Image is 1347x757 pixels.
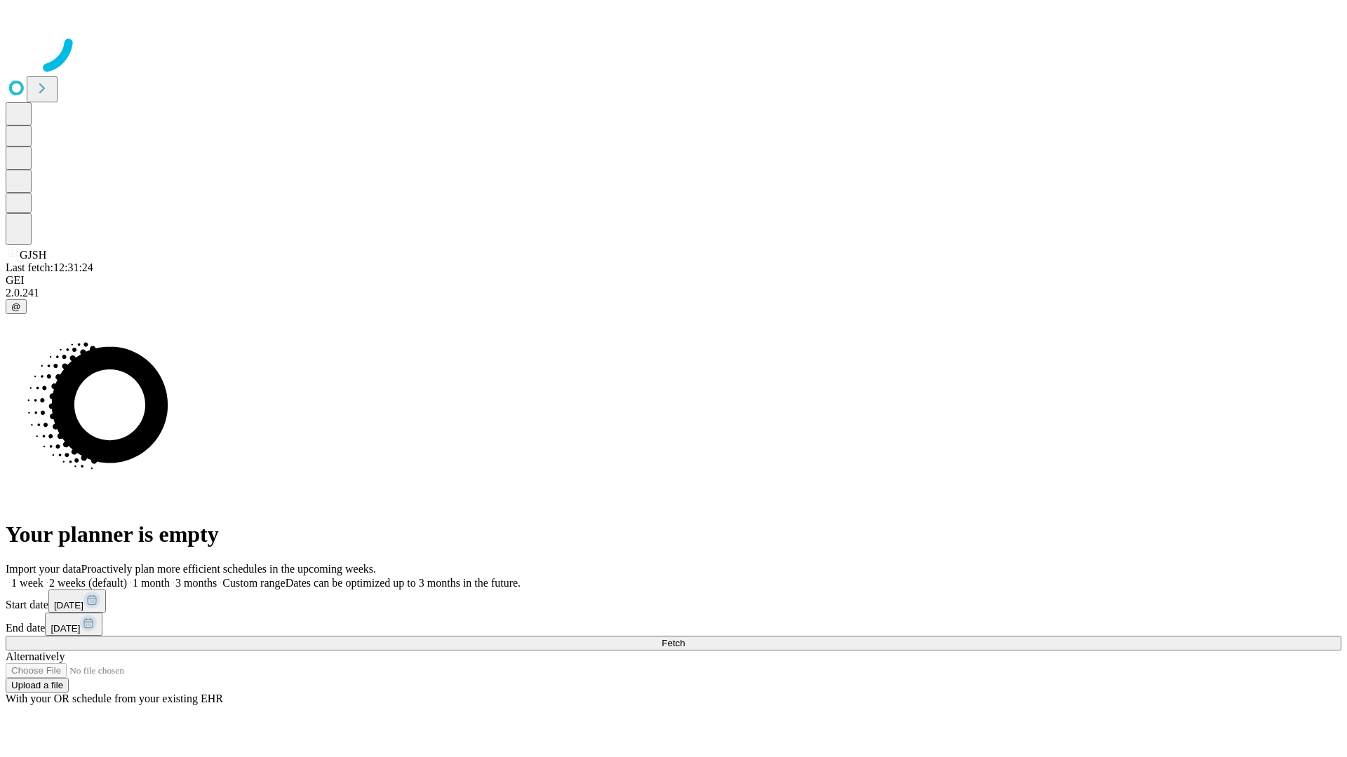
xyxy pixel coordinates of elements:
[6,650,65,662] span: Alternatively
[11,577,43,589] span: 1 week
[54,600,83,611] span: [DATE]
[6,613,1341,636] div: End date
[11,301,21,312] span: @
[51,623,80,634] span: [DATE]
[20,249,46,261] span: GJSH
[286,577,521,589] span: Dates can be optimized up to 3 months in the future.
[6,287,1341,299] div: 2.0.241
[662,638,685,648] span: Fetch
[49,577,127,589] span: 2 weeks (default)
[48,589,106,613] button: [DATE]
[6,693,223,704] span: With your OR schedule from your existing EHR
[6,678,69,693] button: Upload a file
[6,521,1341,547] h1: Your planner is empty
[6,563,81,575] span: Import your data
[222,577,285,589] span: Custom range
[45,613,102,636] button: [DATE]
[175,577,217,589] span: 3 months
[6,261,93,273] span: Last fetch: 12:31:24
[133,577,170,589] span: 1 month
[6,636,1341,650] button: Fetch
[6,589,1341,613] div: Start date
[6,299,27,314] button: @
[6,274,1341,287] div: GEI
[81,563,376,575] span: Proactively plan more efficient schedules in the upcoming weeks.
